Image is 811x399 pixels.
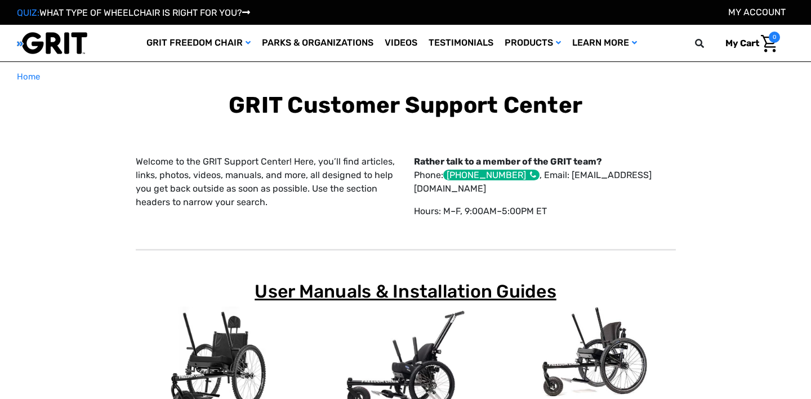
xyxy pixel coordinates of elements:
span: User Manuals & Installation Guides [255,281,556,302]
a: Learn More [567,25,643,61]
a: GRIT Freedom Chair [141,25,256,61]
a: Videos [379,25,423,61]
span: 0 [769,32,780,43]
a: Cart with 0 items [717,32,780,55]
img: Cart [761,35,777,52]
span: QUIZ: [17,7,39,18]
b: GRIT Customer Support Center [229,92,582,118]
span: My Cart [725,38,759,48]
input: Search [700,32,717,55]
a: Parks & Organizations [256,25,379,61]
div: [PHONE_NUMBER] [443,170,540,180]
a: Home [17,70,40,83]
p: Hours: M–F, 9:00AM–5:00PM ET [414,205,676,218]
nav: Breadcrumb [17,70,794,83]
a: QUIZ:WHAT TYPE OF WHEELCHAIR IS RIGHT FOR YOU? [17,7,250,18]
a: Account [728,7,786,17]
a: Testimonials [423,25,499,61]
img: GRIT All-Terrain Wheelchair and Mobility Equipment [17,32,87,55]
a: Products [499,25,567,61]
strong: Rather talk to a member of the GRIT team? [414,156,602,167]
p: Phone: , Email: [EMAIL_ADDRESS][DOMAIN_NAME] [414,155,676,196]
span: Home [17,72,40,82]
p: Welcome to the GRIT Support Center! Here, you’ll find articles, links, photos, videos, manuals, a... [136,155,398,209]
